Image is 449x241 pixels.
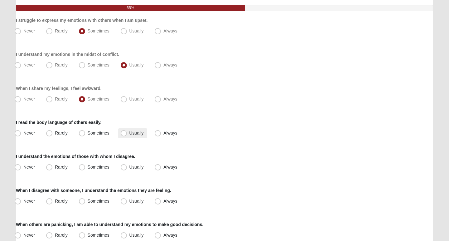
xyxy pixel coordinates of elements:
span: Never [23,130,35,135]
span: Always [163,199,177,204]
label: When others are panicking, I am able to understand my emotions to make good decisions. [16,221,203,228]
span: Usually [129,199,144,204]
span: Rarely [55,62,67,67]
span: Usually [129,165,144,170]
span: Rarely [55,130,67,135]
span: Never [23,165,35,170]
span: Always [163,28,177,33]
span: Rarely [55,96,67,101]
span: Sometimes [88,165,109,170]
span: Rarely [55,28,67,33]
span: Always [163,96,177,101]
span: Always [163,165,177,170]
div: 55% [16,5,245,11]
label: I understand the emotions of those with whom I disagree. [16,153,135,160]
span: Usually [129,130,144,135]
span: Sometimes [88,130,109,135]
label: I struggle to express my emotions with others when I am upset. [16,17,147,23]
span: Always [163,130,177,135]
label: When I disagree with someone, I understand the emotions they are feeling. [16,187,171,194]
label: I understand my emotions in the midst of conflict. [16,51,119,57]
label: I read the body language of others easily. [16,119,101,125]
span: Rarely [55,199,67,204]
span: Sometimes [88,28,109,33]
label: When I share my feelings, I feel awkward. [16,85,102,91]
span: Never [23,96,35,101]
span: Never [23,28,35,33]
span: Never [23,62,35,67]
span: Sometimes [88,199,109,204]
span: Never [23,199,35,204]
span: Sometimes [88,96,109,101]
span: Always [163,62,177,67]
span: Usually [129,28,144,33]
span: Sometimes [88,62,109,67]
span: Usually [129,62,144,67]
span: Usually [129,96,144,101]
span: Rarely [55,165,67,170]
